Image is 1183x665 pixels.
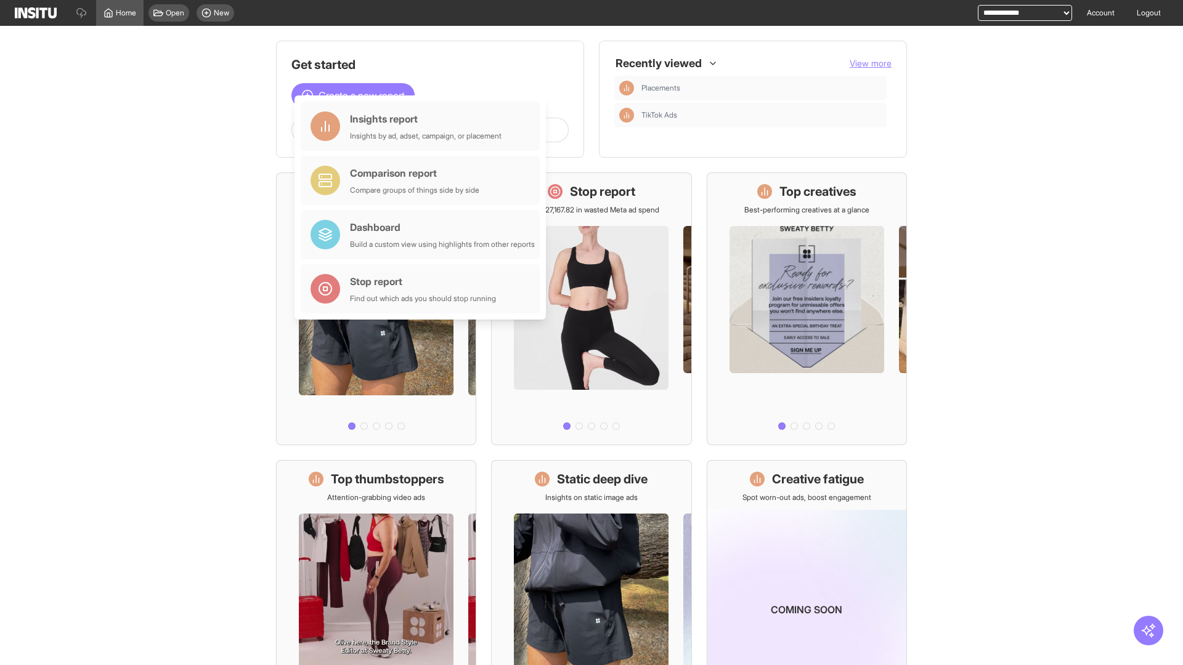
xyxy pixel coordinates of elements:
div: Find out which ads you should stop running [350,294,496,304]
div: Dashboard [350,220,535,235]
div: Build a custom view using highlights from other reports [350,240,535,249]
div: Insights by ad, adset, campaign, or placement [350,131,502,141]
span: Placements [641,83,680,93]
span: TikTok Ads [641,110,882,120]
div: Insights [619,81,634,95]
img: Logo [15,7,57,18]
h1: Top thumbstoppers [331,470,444,488]
div: Stop report [350,274,496,289]
span: Create a new report [319,88,405,103]
span: New [214,8,229,18]
span: TikTok Ads [641,110,677,120]
p: Best-performing creatives at a glance [744,205,869,215]
button: View more [850,57,892,70]
span: Open [166,8,184,18]
div: Comparison report [350,166,479,180]
h1: Top creatives [779,183,856,200]
span: View more [850,58,892,68]
p: Insights on static image ads [545,493,638,502]
span: Placements [641,83,882,93]
p: Save £27,167.82 in wasted Meta ad spend [523,205,659,215]
a: Stop reportSave £27,167.82 in wasted Meta ad spend [491,172,691,445]
h1: Static deep dive [557,470,648,488]
h1: Get started [291,56,569,73]
div: Insights report [350,111,502,126]
button: Create a new report [291,83,415,108]
a: What's live nowSee all active ads instantly [276,172,476,445]
a: Top creativesBest-performing creatives at a glance [707,172,907,445]
div: Compare groups of things side by side [350,185,479,195]
div: Insights [619,108,634,123]
h1: Stop report [570,183,635,200]
span: Home [116,8,136,18]
p: Attention-grabbing video ads [327,493,425,502]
